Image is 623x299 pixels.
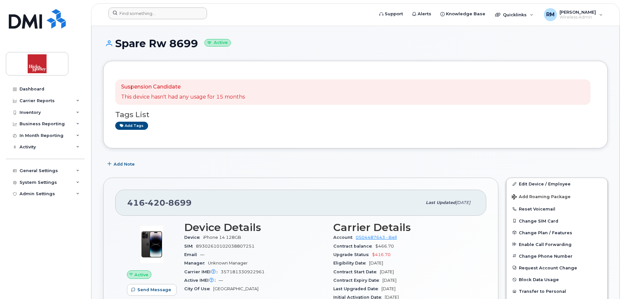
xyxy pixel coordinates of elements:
[333,269,380,274] span: Contract Start Date
[203,235,241,240] span: iPhone 14 128GB
[121,83,245,91] p: Suspension Candidate
[184,269,221,274] span: Carrier IMEI
[519,230,572,235] span: Change Plan / Features
[165,198,192,208] span: 8699
[184,261,208,265] span: Manager
[184,244,196,249] span: SIM
[184,252,200,257] span: Email
[381,286,395,291] span: [DATE]
[134,272,148,278] span: Active
[380,269,394,274] span: [DATE]
[213,286,258,291] span: [GEOGRAPHIC_DATA]
[219,278,223,283] span: —
[184,222,325,233] h3: Device Details
[333,235,356,240] span: Account
[333,244,375,249] span: Contract balance
[506,215,607,227] button: Change SIM Card
[426,200,456,205] span: Last updated
[506,203,607,215] button: Reset Voicemail
[127,198,192,208] span: 416
[103,158,140,170] button: Add Note
[115,111,596,119] h3: Tags List
[456,200,470,205] span: [DATE]
[369,261,383,265] span: [DATE]
[382,278,396,283] span: [DATE]
[184,235,203,240] span: Device
[506,238,607,250] button: Enable Call Forwarding
[137,287,171,293] span: Send Message
[595,271,618,294] iframe: Messenger Launcher
[506,285,607,297] button: Transfer to Personal
[506,262,607,274] button: Request Account Change
[333,286,381,291] span: Last Upgraded Date
[333,261,369,265] span: Eligibility Date
[121,93,245,101] p: This device hasn't had any usage for 15 months
[132,225,171,264] img: image20231002-3703462-njx0qo.jpeg
[114,161,135,167] span: Add Note
[519,242,572,247] span: Enable Call Forwarding
[184,286,213,291] span: City Of Use
[506,190,607,203] button: Add Roaming Package
[356,235,397,240] a: 0504487643 - Bell
[375,244,394,249] span: $466.70
[204,39,231,47] small: Active
[103,38,608,49] h1: Spare Rw 8699
[196,244,255,249] span: 89302610102038807251
[506,178,607,190] a: Edit Device / Employee
[200,252,204,257] span: —
[333,278,382,283] span: Contract Expiry Date
[506,227,607,238] button: Change Plan / Features
[506,274,607,285] button: Block Data Usage
[208,261,248,265] span: Unknown Manager
[184,278,219,283] span: Active IMEI
[512,194,571,200] span: Add Roaming Package
[372,252,391,257] span: $416.70
[127,284,177,296] button: Send Message
[115,122,148,130] a: Add tags
[333,252,372,257] span: Upgrade Status
[145,198,165,208] span: 420
[221,269,265,274] span: 357181330922961
[506,250,607,262] button: Change Phone Number
[333,222,475,233] h3: Carrier Details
